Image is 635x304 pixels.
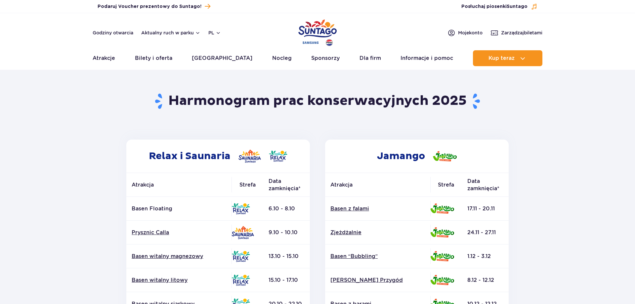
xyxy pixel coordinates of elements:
button: Posłuchaj piosenkiSuntago [461,3,537,10]
span: Suntago [507,4,528,9]
a: Zarządzajbiletami [490,29,542,37]
img: Relax [232,275,250,286]
img: Jamango [430,227,454,238]
p: Basen Floating [132,205,226,212]
a: Basen witalny litowy [132,277,226,284]
a: [PERSON_NAME] Przygód [330,277,425,284]
a: Sponsorzy [311,50,340,66]
a: Basen witalny magnezowy [132,253,226,260]
th: Atrakcja [325,173,430,197]
a: Informacje i pomoc [401,50,453,66]
a: Nocleg [272,50,292,66]
span: Podaruj Voucher prezentowy do Suntago! [98,3,201,10]
a: Basen “Bubbling” [330,253,425,260]
a: Basen z falami [330,205,425,212]
a: Atrakcje [93,50,115,66]
td: 6.10 - 8.10 [263,197,310,221]
td: 13.10 - 15.10 [263,244,310,268]
img: Jamango [430,251,454,261]
span: Kup teraz [488,55,515,61]
td: 15.10 - 17.10 [263,268,310,292]
a: Prysznic Calla [132,229,226,236]
a: [GEOGRAPHIC_DATA] [192,50,252,66]
h2: Jamango [325,140,509,173]
span: Moje konto [458,29,483,36]
th: Data zamknięcia* [263,173,310,197]
img: Jamango [430,275,454,285]
button: pl [208,29,221,36]
span: Posłuchaj piosenki [461,3,528,10]
a: Godziny otwarcia [93,29,133,36]
td: 8.12 - 12.12 [462,268,509,292]
a: Podaruj Voucher prezentowy do Suntago! [98,2,210,11]
th: Strefa [430,173,462,197]
a: Zjeżdżalnie [330,229,425,236]
td: 1.12 - 3.12 [462,244,509,268]
button: Kup teraz [473,50,542,66]
img: Jamango [430,203,454,214]
a: Mojekonto [447,29,483,37]
a: Dla firm [360,50,381,66]
th: Data zamknięcia* [462,173,509,197]
img: Jamango [433,151,457,161]
button: Aktualny ruch w parku [141,30,200,35]
h2: Relax i Saunaria [126,140,310,173]
td: 17.11 - 20.11 [462,197,509,221]
th: Atrakcja [126,173,232,197]
a: Bilety i oferta [135,50,172,66]
img: Saunaria [238,150,261,163]
td: 9.10 - 10.10 [263,221,310,244]
td: 24.11 - 27.11 [462,221,509,244]
span: Zarządzaj biletami [501,29,542,36]
img: Relax [269,151,287,162]
th: Strefa [232,173,263,197]
h1: Harmonogram prac konserwacyjnych 2025 [124,93,511,110]
img: Relax [232,251,250,262]
a: Park of Poland [298,17,337,47]
img: Saunaria [232,226,254,239]
img: Relax [232,203,250,214]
